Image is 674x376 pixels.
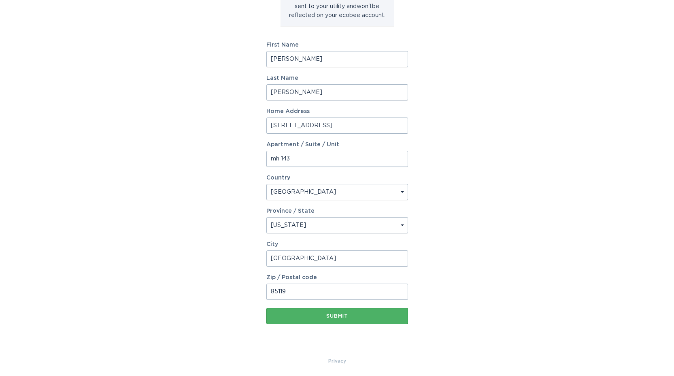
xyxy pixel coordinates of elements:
a: Privacy Policy & Terms of Use [328,357,346,365]
div: Submit [270,314,404,318]
label: Country [266,175,290,181]
label: First Name [266,42,408,48]
button: Submit [266,308,408,324]
label: Province / State [266,208,315,214]
label: Zip / Postal code [266,275,408,280]
label: Last Name [266,75,408,81]
label: Home Address [266,109,408,114]
label: Apartment / Suite / Unit [266,142,408,147]
label: City [266,241,408,247]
